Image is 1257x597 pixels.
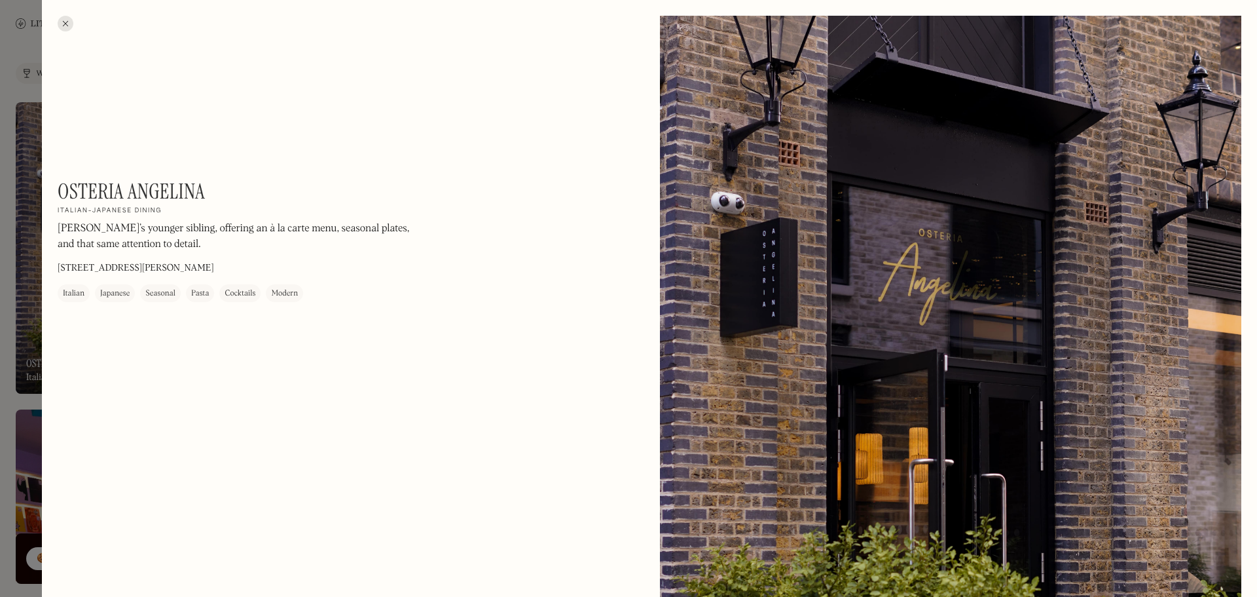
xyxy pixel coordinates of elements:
div: Cocktails [225,288,255,301]
div: Seasonal [145,288,175,301]
p: [STREET_ADDRESS][PERSON_NAME] [58,262,214,276]
div: Pasta [191,288,209,301]
p: [PERSON_NAME]’s younger sibling, offering an à la carte menu, seasonal plates, and that same atte... [58,221,411,253]
h2: Italian-Japanese dining [58,207,162,216]
h1: Osteria Angelina [58,179,205,204]
div: Modern [271,288,298,301]
div: Japanese [100,288,130,301]
div: Italian [63,288,84,301]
